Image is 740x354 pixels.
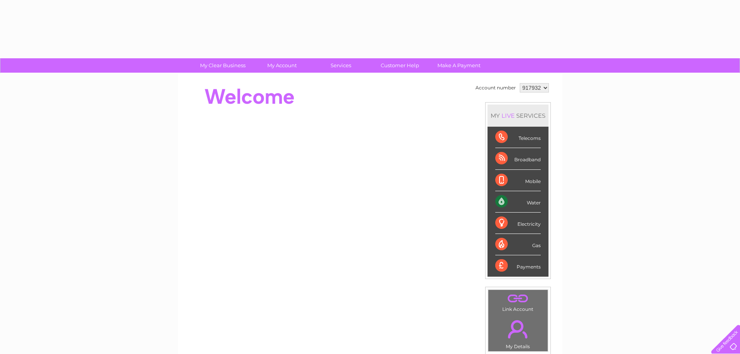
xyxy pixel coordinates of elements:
[495,255,541,276] div: Payments
[474,81,518,94] td: Account number
[488,105,548,127] div: MY SERVICES
[495,213,541,234] div: Electricity
[427,58,491,73] a: Make A Payment
[368,58,432,73] a: Customer Help
[488,289,548,314] td: Link Account
[490,292,546,305] a: .
[191,58,255,73] a: My Clear Business
[495,191,541,213] div: Water
[495,148,541,169] div: Broadband
[495,127,541,148] div: Telecoms
[495,170,541,191] div: Mobile
[309,58,373,73] a: Services
[490,316,546,343] a: .
[250,58,314,73] a: My Account
[500,112,516,119] div: LIVE
[495,234,541,255] div: Gas
[488,314,548,352] td: My Details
